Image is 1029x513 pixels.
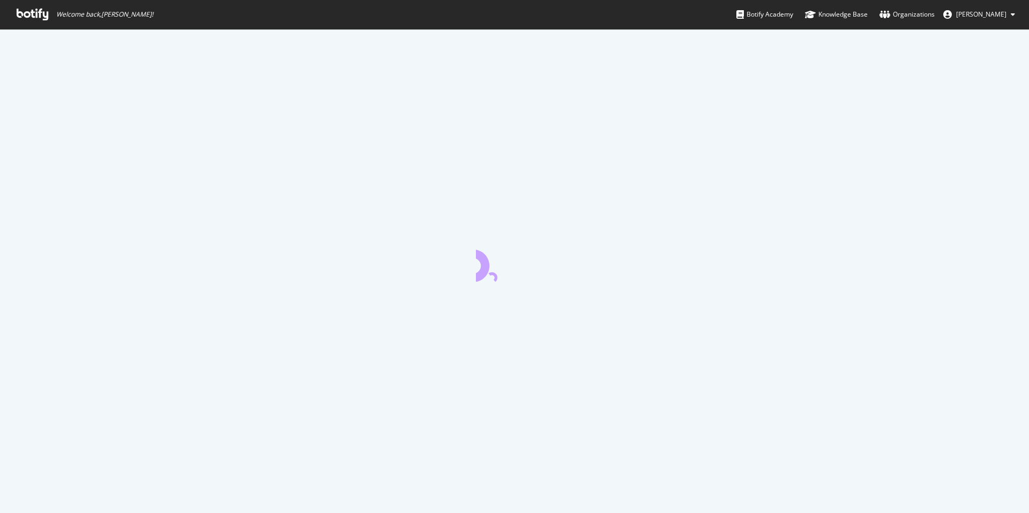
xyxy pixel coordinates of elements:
div: animation [476,243,553,282]
div: Knowledge Base [805,9,868,20]
button: [PERSON_NAME] [935,6,1024,23]
div: Botify Academy [736,9,793,20]
span: Welcome back, [PERSON_NAME] ! [56,10,153,19]
div: Organizations [879,9,935,20]
span: Norbert Hires [956,10,1006,19]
